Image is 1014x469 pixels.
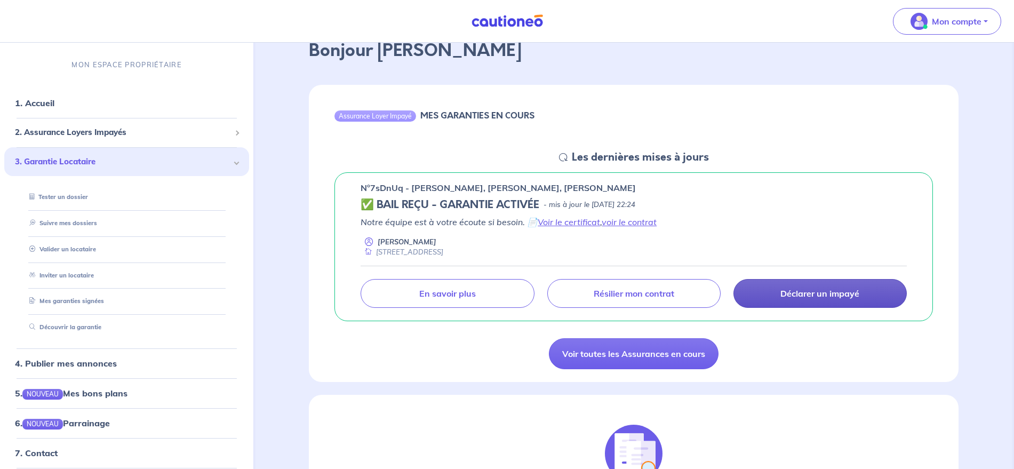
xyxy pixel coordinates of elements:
[733,279,907,308] a: Déclarer un impayé
[17,214,236,232] div: Suivre mes dossiers
[420,110,534,121] h6: MES GARANTIES EN COURS
[378,237,436,247] p: [PERSON_NAME]
[15,156,230,168] span: 3. Garantie Locataire
[893,8,1001,35] button: illu_account_valid_menu.svgMon compte
[361,247,443,257] div: [STREET_ADDRESS]
[71,60,181,70] p: MON ESPACE PROPRIÉTAIRE
[4,147,249,177] div: 3. Garantie Locataire
[15,126,230,139] span: 2. Assurance Loyers Impayés
[419,288,476,299] p: En savoir plus
[15,358,117,369] a: 4. Publier mes annonces
[4,383,249,404] div: 5.NOUVEAUMes bons plans
[15,388,127,399] a: 5.NOUVEAUMes bons plans
[334,110,416,121] div: Assurance Loyer Impayé
[780,288,859,299] p: Déclarer un impayé
[17,319,236,336] div: Découvrir la garantie
[602,217,657,227] a: voir le contrat
[4,92,249,114] div: 1. Accueil
[15,418,110,428] a: 6.NOUVEAUParrainage
[361,181,636,194] p: n°7sDnUq - [PERSON_NAME], [PERSON_NAME], [PERSON_NAME]
[25,193,88,201] a: Tester un dossier
[361,279,534,308] a: En savoir plus
[547,279,721,308] a: Résilier mon contrat
[932,15,981,28] p: Mon compte
[309,38,959,63] p: Bonjour [PERSON_NAME]
[911,13,928,30] img: illu_account_valid_menu.svg
[467,14,547,28] img: Cautioneo
[17,188,236,206] div: Tester un dossier
[25,271,94,279] a: Inviter un locataire
[538,217,600,227] a: Voir le certificat
[25,245,96,253] a: Valider un locataire
[25,323,101,331] a: Découvrir la garantie
[594,288,674,299] p: Résilier mon contrat
[4,353,249,374] div: 4. Publier mes annonces
[15,98,54,108] a: 1. Accueil
[361,198,539,211] h5: ✅ BAIL REÇU - GARANTIE ACTIVÉE
[25,219,97,227] a: Suivre mes dossiers
[544,200,635,210] p: - mis à jour le [DATE] 22:24
[17,241,236,258] div: Valider un locataire
[25,297,104,305] a: Mes garanties signées
[17,266,236,284] div: Inviter un locataire
[549,338,718,369] a: Voir toutes les Assurances en cours
[361,198,907,211] div: state: CONTRACT-VALIDATED, Context: NEW,MAYBE-CERTIFICATE,COLOCATION,LESSOR-DOCUMENTS
[4,122,249,143] div: 2. Assurance Loyers Impayés
[572,151,709,164] h5: Les dernières mises à jours
[15,448,58,458] a: 7. Contact
[361,216,907,228] p: Notre équipe est à votre écoute si besoin. 📄 ,
[4,442,249,464] div: 7. Contact
[4,412,249,434] div: 6.NOUVEAUParrainage
[17,292,236,310] div: Mes garanties signées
